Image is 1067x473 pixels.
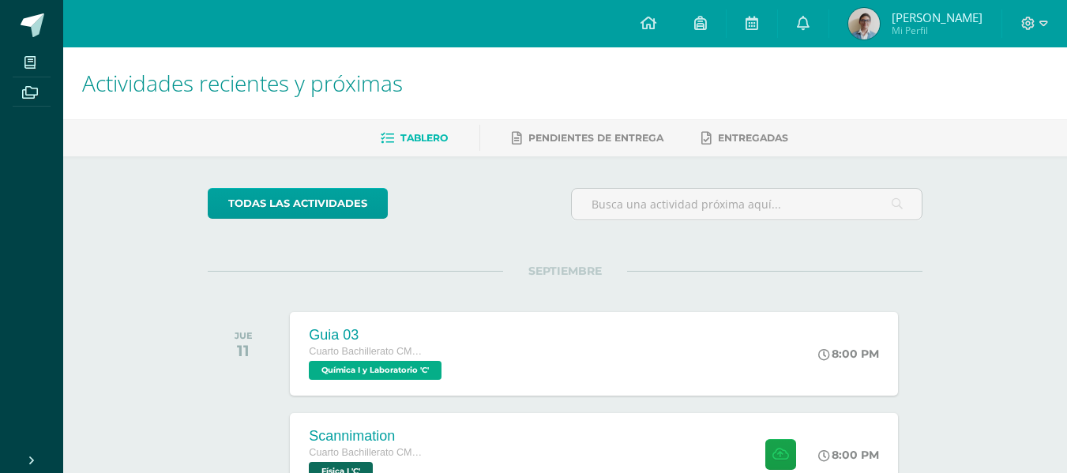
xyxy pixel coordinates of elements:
span: Entregadas [718,132,788,144]
img: 8f6a3025e49ee38bab9f080d650808d2.png [848,8,880,39]
div: 8:00 PM [818,448,879,462]
div: Scannimation [309,428,427,445]
a: todas las Actividades [208,188,388,219]
a: Entregadas [701,126,788,151]
span: Mi Perfil [892,24,982,37]
div: JUE [235,330,253,341]
div: 8:00 PM [818,347,879,361]
span: Cuarto Bachillerato CMP Bachillerato en CCLL con Orientación en Computación [309,447,427,458]
span: Tablero [400,132,448,144]
div: 11 [235,341,253,360]
input: Busca una actividad próxima aquí... [572,189,922,220]
span: Cuarto Bachillerato CMP Bachillerato en CCLL con Orientación en Computación [309,346,427,357]
span: Pendientes de entrega [528,132,663,144]
div: Guia 03 [309,327,445,343]
span: Química I y Laboratorio 'C' [309,361,441,380]
span: [PERSON_NAME] [892,9,982,25]
a: Pendientes de entrega [512,126,663,151]
span: SEPTIEMBRE [503,264,627,278]
span: Actividades recientes y próximas [82,68,403,98]
a: Tablero [381,126,448,151]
